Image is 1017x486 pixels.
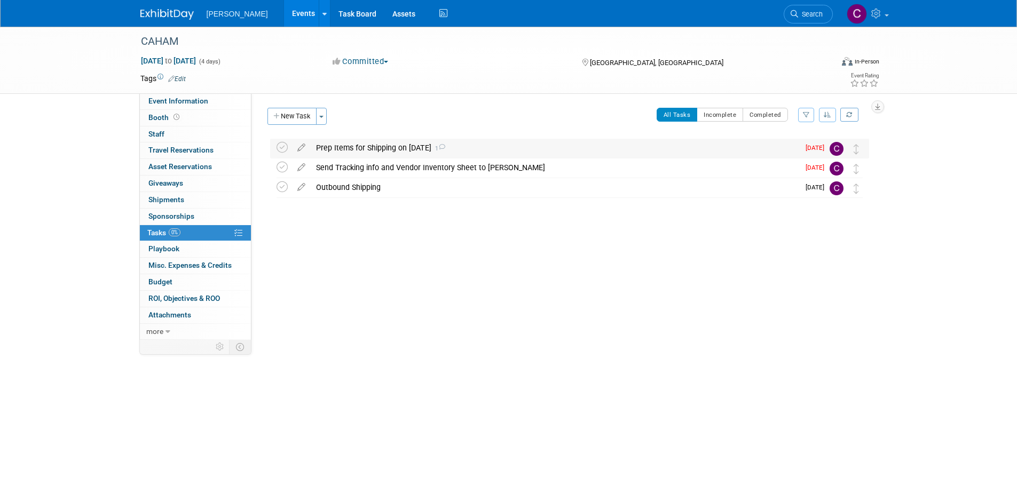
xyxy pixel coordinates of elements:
[148,261,232,269] span: Misc. Expenses & Credits
[854,58,879,66] div: In-Person
[140,73,186,84] td: Tags
[806,144,830,152] span: [DATE]
[148,97,208,105] span: Event Information
[148,146,214,154] span: Travel Reservations
[140,307,251,323] a: Attachments
[854,144,859,154] i: Move task
[140,291,251,307] a: ROI, Objectives & ROO
[148,130,164,138] span: Staff
[148,294,220,302] span: ROI, Objectives & ROO
[140,209,251,225] a: Sponsorships
[148,179,183,187] span: Giveaways
[140,225,251,241] a: Tasks0%
[148,310,191,319] span: Attachments
[140,56,196,66] span: [DATE] [DATE]
[148,195,184,204] span: Shipments
[770,55,880,71] div: Event Format
[806,164,830,171] span: [DATE]
[140,274,251,290] a: Budget
[148,162,212,171] span: Asset Reservations
[850,73,879,78] div: Event Rating
[140,142,251,158] a: Travel Reservations
[140,241,251,257] a: Playbook
[171,113,182,121] span: Booth not reserved yet
[311,139,799,157] div: Prep Items for Shipping on [DATE]
[657,108,698,122] button: All Tasks
[148,244,179,253] span: Playbook
[267,108,317,125] button: New Task
[140,159,251,175] a: Asset Reservations
[830,162,843,176] img: Chris Cobb
[140,9,194,20] img: ExhibitDay
[854,164,859,174] i: Move task
[140,93,251,109] a: Event Information
[292,163,311,172] a: edit
[137,32,817,51] div: CAHAM
[743,108,788,122] button: Completed
[311,178,799,196] div: Outbound Shipping
[140,324,251,340] a: more
[198,58,220,65] span: (4 days)
[207,10,268,18] span: [PERSON_NAME]
[147,228,180,237] span: Tasks
[292,182,311,192] a: edit
[798,10,823,18] span: Search
[169,228,180,236] span: 0%
[146,327,163,336] span: more
[148,277,172,286] span: Budget
[140,176,251,192] a: Giveaways
[140,192,251,208] a: Shipments
[854,184,859,194] i: Move task
[830,181,843,195] img: Chris Cobb
[140,126,251,142] a: Staff
[292,143,311,153] a: edit
[697,108,743,122] button: Incomplete
[847,4,867,24] img: Chris Cobb
[784,5,833,23] a: Search
[211,340,230,354] td: Personalize Event Tab Strip
[830,142,843,156] img: Chris Cobb
[842,57,853,66] img: Format-Inperson.png
[311,158,799,177] div: Send Tracking info and Vendor Inventory Sheet to [PERSON_NAME]
[840,108,858,122] a: Refresh
[148,113,182,122] span: Booth
[590,59,723,67] span: [GEOGRAPHIC_DATA], [GEOGRAPHIC_DATA]
[329,56,392,67] button: Committed
[140,258,251,274] a: Misc. Expenses & Credits
[229,340,251,354] td: Toggle Event Tabs
[140,110,251,126] a: Booth
[148,212,194,220] span: Sponsorships
[163,57,174,65] span: to
[806,184,830,191] span: [DATE]
[168,75,186,83] a: Edit
[431,145,445,152] span: 1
